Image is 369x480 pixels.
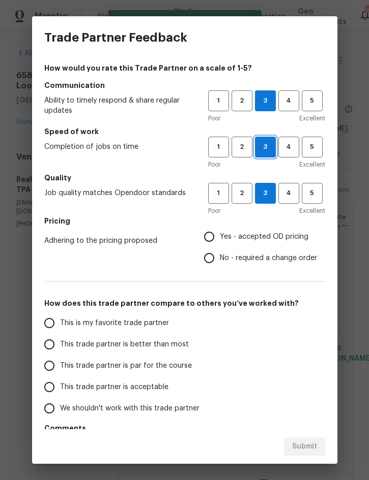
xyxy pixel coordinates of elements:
h5: Quality [44,173,325,183]
span: 3 [256,95,275,107]
span: This trade partner is acceptable [60,382,168,393]
span: Poor [208,113,220,123]
button: 5 [302,183,323,204]
span: 4 [279,141,298,153]
span: Poor [208,206,220,216]
span: 2 [233,141,251,153]
span: We shouldn't work with this trade partner [60,403,200,414]
button: 1 [208,183,229,204]
h5: Communication [44,80,325,90]
span: 4 [279,187,298,199]
span: 5 [303,187,322,199]
span: 5 [303,95,322,107]
div: How does this trade partner compare to others you’ve worked with? [44,312,325,419]
h5: Comments [44,423,325,433]
button: 1 [208,137,229,157]
span: Job quality matches Opendoor standards [44,188,192,198]
button: 3 [255,183,276,204]
h5: Speed of work [44,126,325,137]
button: 2 [232,137,252,157]
span: 3 [256,187,275,199]
button: 3 [255,137,276,157]
button: 5 [302,137,323,157]
button: 2 [232,183,252,204]
span: 4 [279,95,298,107]
span: This trade partner is par for the course [60,361,192,371]
span: Poor [208,159,220,170]
h3: Trade Partner Feedback [44,30,187,45]
button: 4 [278,137,299,157]
h5: How does this trade partner compare to others you’ve worked with? [44,298,325,308]
span: 2 [233,187,251,199]
h5: Pricing [44,216,325,226]
span: Yes - accepted OD pricing [220,232,308,242]
button: 1 [208,90,229,111]
span: 1 [209,95,228,107]
button: 4 [278,183,299,204]
span: Adhering to the pricing proposed [44,236,188,246]
span: 1 [209,141,228,153]
span: This is my favorite trade partner [60,318,169,329]
span: 2 [233,95,251,107]
div: Pricing [204,226,325,269]
span: 5 [303,141,322,153]
button: 2 [232,90,252,111]
h4: How would you rate this Trade Partner on a scale of 1-5? [44,63,325,73]
span: 1 [209,187,228,199]
button: 4 [278,90,299,111]
span: Excellent [299,159,325,170]
span: Excellent [299,113,325,123]
span: No - required a change order [220,253,317,264]
span: Completion of jobs on time [44,142,192,152]
button: 3 [255,90,276,111]
span: This trade partner is better than most [60,339,189,350]
span: 3 [256,141,275,153]
span: Excellent [299,206,325,216]
button: 5 [302,90,323,111]
span: Ability to timely respond & share regular updates [44,95,192,116]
